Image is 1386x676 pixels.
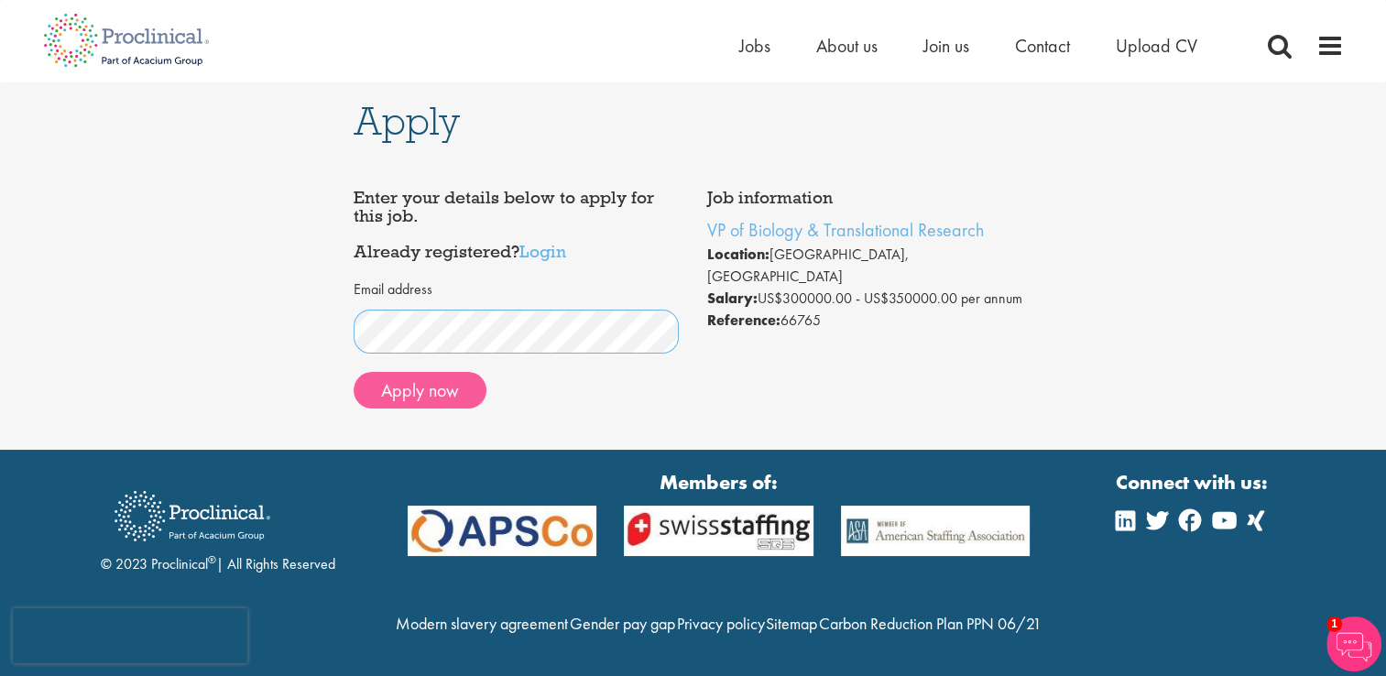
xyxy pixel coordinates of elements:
[707,310,1033,332] li: 66765
[1116,34,1197,58] a: Upload CV
[1116,468,1271,496] strong: Connect with us:
[354,279,432,300] label: Email address
[707,288,1033,310] li: US$300000.00 - US$350000.00 per annum
[519,240,566,262] a: Login
[816,34,878,58] a: About us
[408,468,1031,496] strong: Members of:
[354,372,486,409] button: Apply now
[707,245,769,264] strong: Location:
[766,613,817,634] a: Sitemap
[1326,616,1381,671] img: Chatbot
[707,244,1033,288] li: [GEOGRAPHIC_DATA], [GEOGRAPHIC_DATA]
[819,613,1042,634] a: Carbon Reduction Plan PPN 06/21
[13,608,247,663] iframe: reCAPTCHA
[1015,34,1070,58] a: Contact
[707,289,758,308] strong: Salary:
[101,478,284,554] img: Proclinical Recruitment
[676,613,764,634] a: Privacy policy
[923,34,969,58] a: Join us
[394,506,611,556] img: APSCo
[610,506,827,556] img: APSCo
[354,96,460,146] span: Apply
[739,34,770,58] a: Jobs
[396,613,568,634] a: Modern slavery agreement
[707,189,1033,207] h4: Job information
[354,189,680,261] h4: Enter your details below to apply for this job. Already registered?
[570,613,675,634] a: Gender pay gap
[707,311,780,330] strong: Reference:
[707,218,984,242] a: VP of Biology & Translational Research
[827,506,1044,556] img: APSCo
[101,477,335,575] div: © 2023 Proclinical | All Rights Reserved
[208,552,216,567] sup: ®
[1326,616,1342,632] span: 1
